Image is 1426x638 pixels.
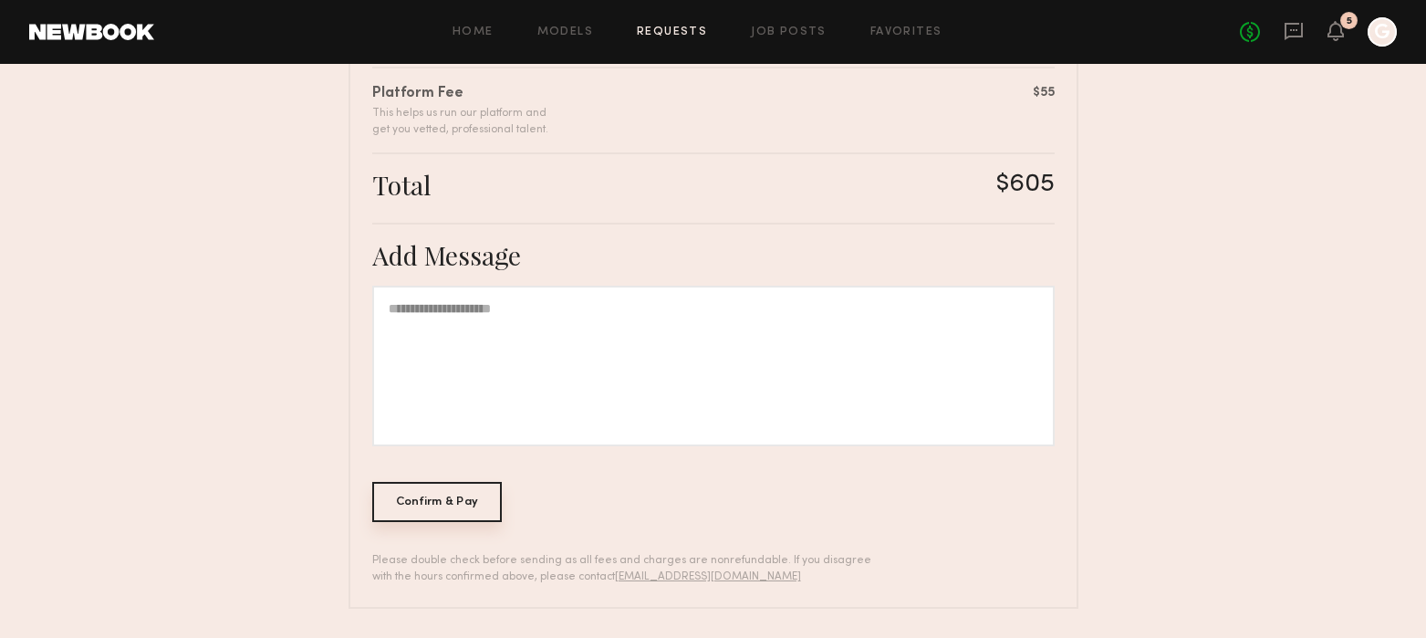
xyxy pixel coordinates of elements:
div: Confirm & Pay [372,482,503,522]
div: $605 [996,169,1055,201]
div: Platform Fee [372,83,548,105]
div: Total [372,169,431,201]
div: This helps us run our platform and get you vetted, professional talent. [372,105,548,138]
a: Job Posts [751,26,827,38]
a: Home [453,26,494,38]
a: Favorites [870,26,942,38]
div: $55 [1033,83,1055,102]
div: Please double check before sending as all fees and charges are nonrefundable. If you disagree wit... [372,552,884,585]
a: [EMAIL_ADDRESS][DOMAIN_NAME] [615,571,801,582]
div: Add Message [372,239,1055,271]
a: Models [537,26,593,38]
a: G [1368,17,1397,47]
div: 5 [1347,16,1352,26]
a: Requests [637,26,707,38]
